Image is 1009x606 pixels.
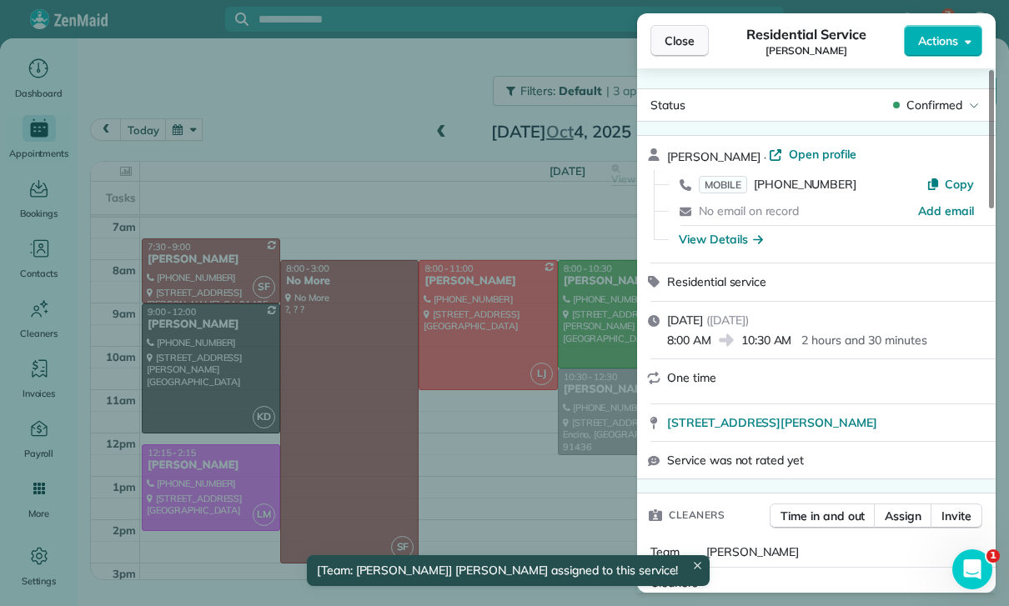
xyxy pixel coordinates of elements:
span: Close [665,33,695,49]
span: Actions [918,33,958,49]
span: [PERSON_NAME] [667,149,761,164]
span: · [761,150,770,163]
button: Copy [926,176,974,193]
span: Assign [885,508,921,524]
span: One time [667,370,716,385]
span: 10:30 AM [741,332,792,348]
a: [STREET_ADDRESS][PERSON_NAME] [667,414,986,431]
span: Invite [941,508,971,524]
span: No email on record [699,203,799,218]
span: 1 [986,549,1000,563]
span: 8:00 AM [667,332,711,348]
span: Team [650,544,680,559]
button: Assign [874,503,932,528]
span: Residential Service [746,24,866,44]
a: MOBILE[PHONE_NUMBER] [699,176,856,193]
span: Cleaners [669,507,725,523]
span: [STREET_ADDRESS][PERSON_NAME] [667,414,877,431]
div: [Team: [PERSON_NAME]] [PERSON_NAME] assigned to this service! [307,555,710,586]
span: ( [DATE] ) [706,313,749,328]
span: Status [650,98,685,113]
span: [PERSON_NAME] [706,544,800,559]
span: [DATE] [667,313,703,328]
button: View Details [679,231,763,248]
span: [PHONE_NUMBER] [754,177,856,192]
a: Add email [918,203,974,219]
span: MOBILE [699,176,747,193]
span: Service was not rated yet [667,452,804,468]
iframe: Intercom live chat [952,549,992,589]
span: Residential service [667,274,766,289]
span: Open profile [789,146,856,163]
span: Copy [945,177,974,192]
p: 2 hours and 30 minutes [801,332,926,348]
button: Time in and out [770,503,876,528]
span: Confirmed [906,97,962,113]
span: [PERSON_NAME] [766,44,847,58]
button: Close [650,25,709,57]
span: Time in and out [781,508,865,524]
a: Open profile [769,146,856,163]
button: Invite [931,503,982,528]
